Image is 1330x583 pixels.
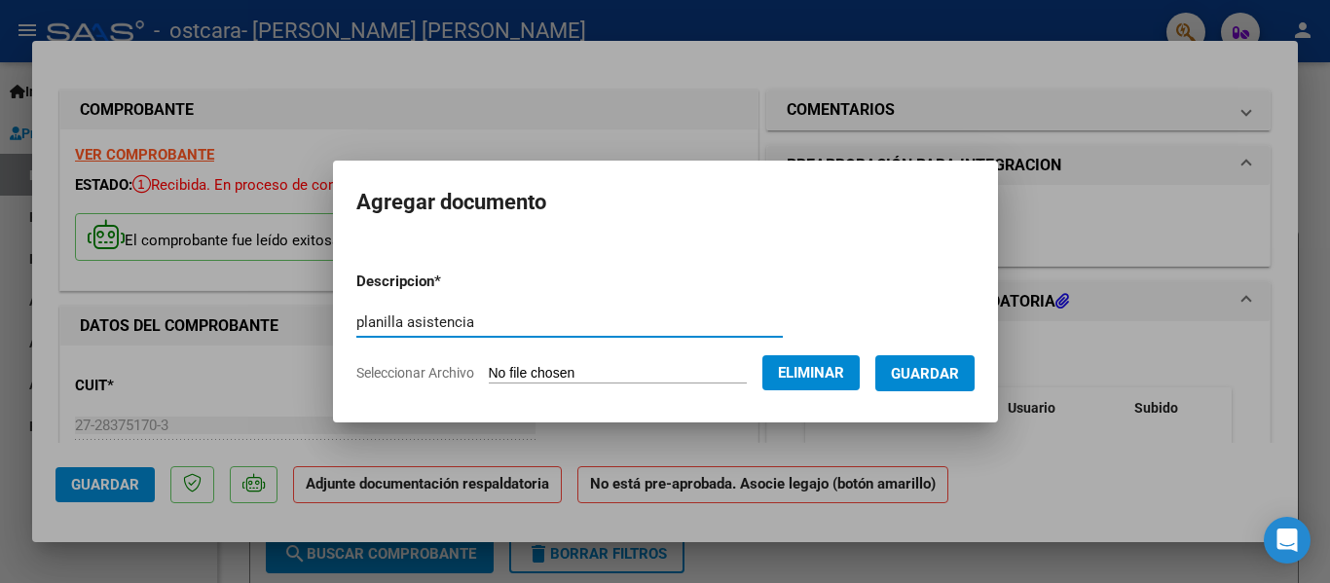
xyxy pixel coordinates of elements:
[778,364,844,382] span: Eliminar
[1264,517,1311,564] div: Open Intercom Messenger
[891,365,959,383] span: Guardar
[356,184,975,221] h2: Agregar documento
[356,365,474,381] span: Seleccionar Archivo
[356,271,542,293] p: Descripcion
[875,355,975,391] button: Guardar
[762,355,860,390] button: Eliminar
